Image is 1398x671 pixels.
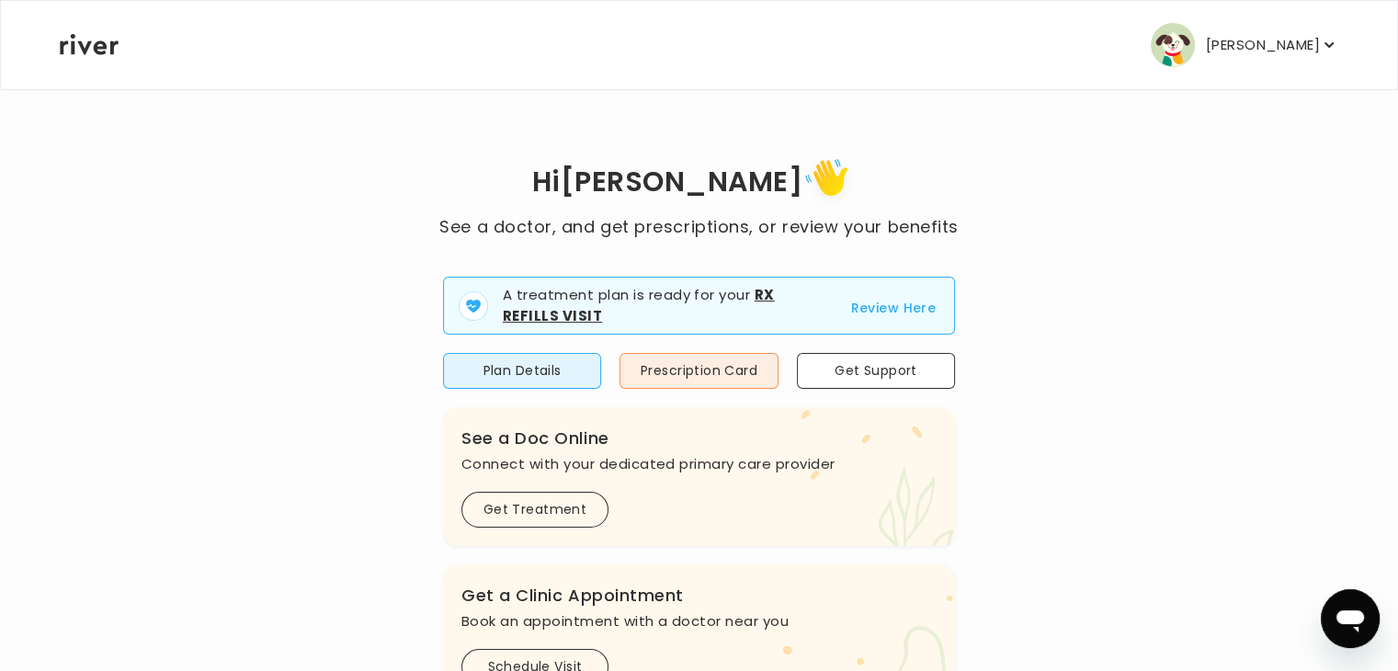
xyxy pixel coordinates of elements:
[461,492,608,528] button: Get Treatment
[619,353,778,389] button: Prescription Card
[1206,32,1320,58] p: [PERSON_NAME]
[461,608,937,634] p: Book an appointment with a doctor near you
[439,214,958,240] p: See a doctor, and get prescriptions, or review your benefits
[443,353,601,389] button: Plan Details
[461,426,937,451] h3: See a Doc Online
[503,285,829,326] p: A treatment plan is ready for your
[461,451,937,477] p: Connect with your dedicated primary care provider
[439,153,958,214] h1: Hi [PERSON_NAME]
[797,353,955,389] button: Get Support
[503,285,775,325] strong: Rx Refills Visit
[1151,23,1195,67] img: user avatar
[461,583,937,608] h3: Get a Clinic Appointment
[1321,589,1380,648] iframe: Button to launch messaging window
[1151,23,1338,67] button: user avatar[PERSON_NAME]
[850,297,936,319] button: Review Here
